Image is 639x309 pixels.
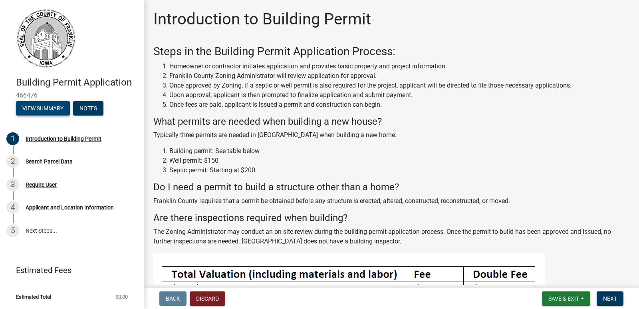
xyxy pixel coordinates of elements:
li: Once approved by Zoning, if a septic or well permit is also required for the project, applicant w... [169,81,629,90]
button: View Summary [16,101,70,116]
p: Franklin County requires that a permit be obtained before any structure is erected, altered, cons... [153,196,629,206]
div: 3 [6,178,19,191]
button: Back [159,291,187,306]
span: Estimated Total [16,294,51,299]
h1: Introduction to Building Permit [153,10,371,29]
li: Once fees are paid, applicant is issued a permit and construction can begin. [169,100,629,110]
li: Building permit: See table below [169,146,629,156]
img: Franklin County, Iowa [16,8,76,68]
h4: Are there inspections required when building? [153,212,629,224]
button: Next [597,291,623,306]
p: The Zoning Administrator may conduct an on-site review during the building permit application pro... [153,227,629,246]
div: 2 [6,155,19,168]
div: Introduction to Building Permit [26,136,101,142]
span: 466476 [16,92,128,99]
span: Save & Exit [548,295,579,302]
h4: Do I need a permit to build a structure other than a home? [153,181,629,193]
div: 1 [6,132,19,145]
button: Save & Exit [542,291,590,306]
li: Well permit: $150 [169,156,629,165]
button: Notes [73,101,103,116]
li: Franklin County Zoning Administrator will review application for approval. [169,71,629,81]
div: Applicant and Location Information [26,205,114,210]
button: Discard [190,291,225,306]
a: Estimated Fees [6,262,131,278]
li: Septic permit: Starting at $200 [169,165,629,175]
wm-modal-confirm: Notes [73,106,103,112]
wm-modal-confirm: Summary [16,106,70,112]
p: Typically three permits are needed in [GEOGRAPHIC_DATA] when building a new home: [153,130,629,140]
span: $0.00 [115,294,128,299]
h3: Steps in the Building Permit Application Process: [153,45,629,58]
div: 4 [6,201,19,214]
li: Upon approval, applicant is then prompted to finalize application and submit payment. [169,90,629,100]
li: Homeowner or contractor initiates application and provides basic property and project information. [169,62,629,71]
span: Next [603,295,617,302]
h4: Building Permit Application [16,77,137,88]
span: Back [166,295,180,302]
div: Search Parcel Data [26,159,73,164]
div: Require User [26,182,57,187]
h4: What permits are needed when building a new house? [153,116,629,128]
div: 5 [6,224,19,237]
